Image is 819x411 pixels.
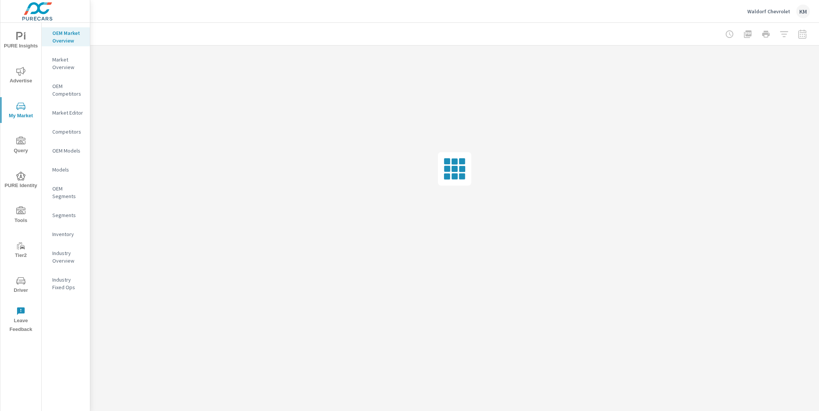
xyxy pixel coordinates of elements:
[52,230,84,238] p: Inventory
[3,67,39,85] span: Advertise
[3,137,39,155] span: Query
[796,5,810,18] div: KM
[42,247,90,266] div: Industry Overview
[3,32,39,50] span: PURE Insights
[52,128,84,135] p: Competitors
[42,145,90,156] div: OEM Models
[52,166,84,173] p: Models
[3,206,39,225] span: Tools
[3,172,39,190] span: PURE Identity
[52,185,84,200] p: OEM Segments
[52,147,84,154] p: OEM Models
[42,209,90,221] div: Segments
[52,109,84,117] p: Market Editor
[42,228,90,240] div: Inventory
[42,164,90,175] div: Models
[42,183,90,202] div: OEM Segments
[42,80,90,99] div: OEM Competitors
[0,23,41,337] div: nav menu
[52,82,84,98] p: OEM Competitors
[3,307,39,334] span: Leave Feedback
[42,27,90,46] div: OEM Market Overview
[52,276,84,291] p: Industry Fixed Ops
[52,56,84,71] p: Market Overview
[42,126,90,137] div: Competitors
[42,274,90,293] div: Industry Fixed Ops
[52,211,84,219] p: Segments
[747,8,790,15] p: Waldorf Chevrolet
[52,249,84,265] p: Industry Overview
[52,29,84,44] p: OEM Market Overview
[3,241,39,260] span: Tier2
[42,107,90,118] div: Market Editor
[42,54,90,73] div: Market Overview
[3,276,39,295] span: Driver
[3,102,39,120] span: My Market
